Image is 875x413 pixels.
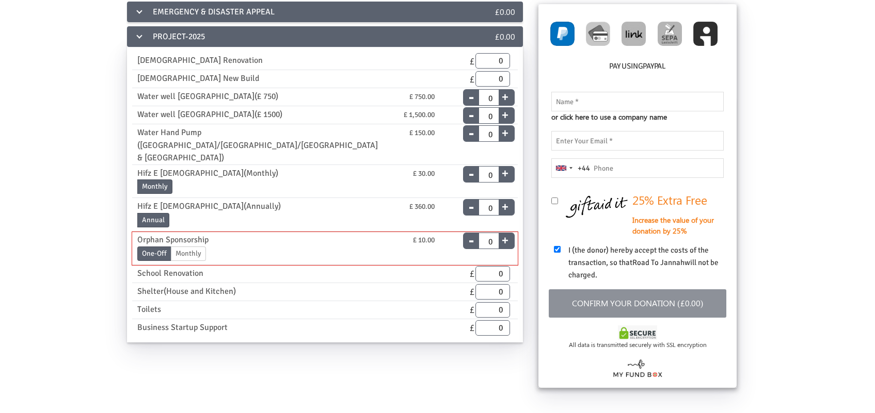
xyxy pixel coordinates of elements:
h6: Pay using [549,60,726,76]
span: £ [468,302,475,318]
button: Confirm your donation (£0.00) [549,289,726,318]
strong: Increase the value of your donation by 25% [632,215,714,236]
div: [DEMOGRAPHIC_DATA] Renovation [130,54,340,67]
span: £ 360.00 [409,201,435,212]
label: Monthly [171,246,206,261]
span: £ 150.00 [409,127,435,139]
img: PayPal [550,22,575,46]
button: + [499,88,512,103]
button: - [464,83,479,97]
button: - [464,119,479,134]
input: Name * [551,92,724,111]
button: - [464,160,479,174]
span: £ [468,266,475,282]
button: + [499,232,512,246]
div: All data is transmitted securely with SSL encryption [549,340,726,349]
button: - [464,101,479,115]
button: Selected country [552,159,590,177]
div: School Renovation [130,267,340,280]
span: £ [468,53,475,69]
span: £ 10.00 [413,235,435,246]
button: + [499,198,512,212]
div: Business Startup Support [130,321,340,334]
span: £ [468,284,475,300]
img: GC_InstantBankPay [693,22,718,46]
div: Shelter(House and Kitchen) [130,285,340,298]
span: £ 750.00 [409,91,435,103]
h2: 25% Extra Free [632,191,724,209]
span: or click here to use a company name [551,111,667,123]
button: - [464,193,479,207]
div: Hifz E [DEMOGRAPHIC_DATA](Monthly) [130,167,340,180]
span: I (the donor) hereby accept the costs of the transaction, so that will not be charged. [568,245,719,279]
div: PROJECT-2025 [127,26,457,47]
input: Gift Aid [551,197,558,204]
div: [DEMOGRAPHIC_DATA] New Build [130,72,340,85]
button: + [499,124,512,139]
label: PayPal [643,60,666,72]
img: Link [622,22,646,46]
span: £ 1,500.00 [404,109,435,121]
button: - [464,226,479,241]
div: Orphan Sponsorship [130,234,340,246]
div: +44 [578,162,590,174]
div: Water Hand Pump ([GEOGRAPHIC_DATA]/[GEOGRAPHIC_DATA]/[GEOGRAPHIC_DATA] & [GEOGRAPHIC_DATA]) [130,126,340,164]
input: Enter Your Email * [551,131,724,151]
div: Toilets [130,303,340,316]
span: £0.00 [495,6,515,17]
span: Road To Jannah [632,258,685,267]
span: £0.00 [495,31,515,42]
img: GOCARDLESS [658,22,682,46]
div: Water well [GEOGRAPHIC_DATA](£ 1500) [130,108,340,121]
div: EMERGENCY & DISASTER APPEAL [127,2,457,22]
label: Monthly [137,179,172,194]
span: £ [468,320,475,336]
img: CardCollection [586,22,610,46]
input: Phone [551,158,724,178]
button: + [499,164,512,179]
span: £ [468,71,475,87]
label: Annual [137,213,169,227]
button: + [499,106,512,121]
img: Gift Aid [566,195,628,218]
div: Hifz E [DEMOGRAPHIC_DATA](Annually) [130,200,340,213]
span: £ 30.00 [413,168,435,179]
label: One-Off [137,246,171,261]
div: Water well [GEOGRAPHIC_DATA](£ 750) [130,90,340,103]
